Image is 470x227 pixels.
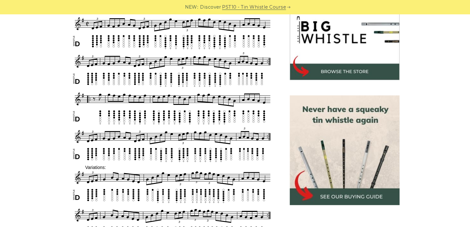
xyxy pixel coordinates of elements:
[222,4,286,11] a: PST10 - Tin Whistle Course
[185,4,198,11] span: NEW:
[200,4,221,11] span: Discover
[290,95,399,205] img: tin whistle buying guide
